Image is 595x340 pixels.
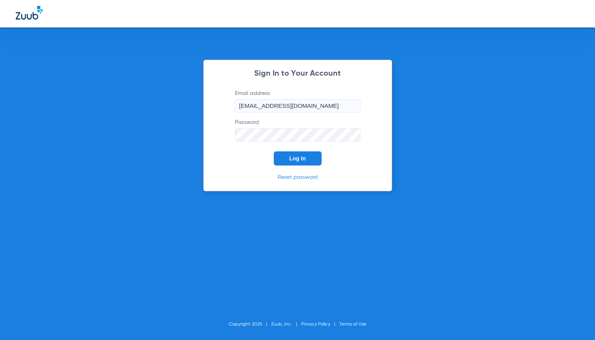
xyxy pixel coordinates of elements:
[235,118,360,142] label: Password
[271,320,301,328] li: Zuub, Inc.
[274,151,322,165] button: Log In
[278,175,318,180] a: Reset password
[235,99,360,113] input: Email address
[235,128,360,142] input: Password
[229,320,271,328] li: Copyright 2025
[223,70,372,78] h2: Sign In to Your Account
[556,302,595,340] iframe: Chat Widget
[235,89,360,113] label: Email address
[16,6,43,20] img: Zuub Logo
[339,322,366,327] a: Terms of Use
[301,322,330,327] a: Privacy Policy
[289,155,306,162] span: Log In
